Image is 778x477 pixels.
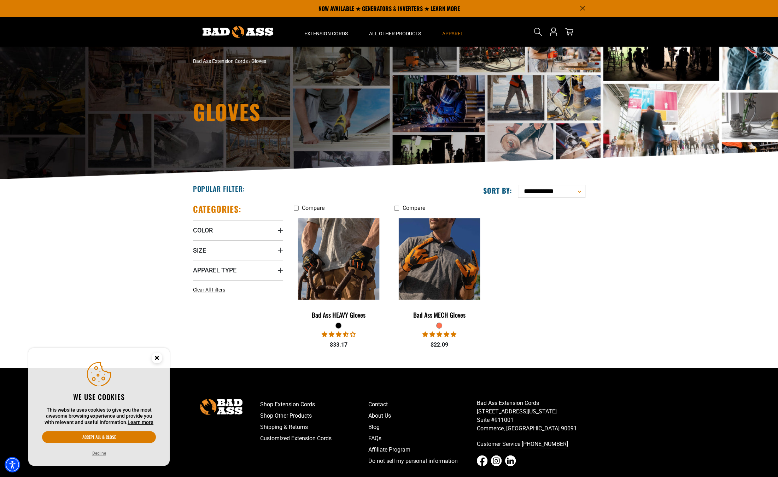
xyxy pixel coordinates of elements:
nav: breadcrumbs [193,58,451,65]
a: Shop Extension Cords [260,399,369,410]
p: Bad Ass Extension Cords [STREET_ADDRESS][US_STATE] Suite #911001 Commerce, [GEOGRAPHIC_DATA] 90091 [477,399,585,433]
a: Shop Other Products [260,410,369,422]
a: cart [563,28,575,36]
a: Instagram - open in a new tab [491,455,502,466]
a: This website uses cookies to give you the most awesome browsing experience and provide you with r... [128,419,153,425]
span: All Other Products [369,30,421,37]
span: 4.89 stars [422,331,456,338]
button: Decline [90,450,108,457]
a: Facebook - open in a new tab [477,455,487,466]
span: Compare [402,205,425,211]
button: Accept all & close [42,431,156,443]
h2: Popular Filter: [193,184,245,193]
div: $33.17 [294,341,384,349]
a: Clear All Filters [193,286,228,294]
a: Bad Ass HEAVY Gloves Bad Ass HEAVY Gloves [294,215,384,322]
a: LinkedIn - open in a new tab [505,455,516,466]
span: Clear All Filters [193,287,225,293]
a: Do not sell my personal information [368,455,477,467]
summary: Extension Cords [294,17,358,47]
a: call 833-674-1699 [477,438,585,450]
a: Contact [368,399,477,410]
h1: Gloves [193,101,451,122]
div: Bad Ass MECH Gloves [394,312,484,318]
span: 3.56 stars [322,331,356,338]
div: Accessibility Menu [5,457,20,472]
span: Gloves [251,58,266,64]
a: About Us [368,410,477,422]
a: orange Bad Ass MECH Gloves [394,215,484,322]
span: Extension Cords [304,30,348,37]
a: Blog [368,422,477,433]
div: $22.09 [394,341,484,349]
img: Bad Ass Extension Cords [200,399,242,415]
span: Apparel Type [193,266,236,274]
h2: We use cookies [42,392,156,401]
span: › [249,58,250,64]
a: Customized Extension Cords [260,433,369,444]
summary: Apparel Type [193,260,283,280]
label: Sort by: [483,186,512,195]
a: Bad Ass Extension Cords [193,58,248,64]
a: Shipping & Returns [260,422,369,433]
img: Bad Ass Extension Cords [203,26,273,38]
div: Bad Ass HEAVY Gloves [294,312,384,318]
summary: All Other Products [358,17,432,47]
summary: Apparel [432,17,474,47]
aside: Cookie Consent [28,348,170,466]
h2: Categories: [193,204,242,214]
span: Color [193,226,213,234]
a: Open this option [548,17,559,47]
summary: Search [532,26,544,37]
summary: Size [193,240,283,260]
span: Compare [302,205,324,211]
button: Close this option [144,348,170,370]
summary: Color [193,220,283,240]
a: Affiliate Program [368,444,477,455]
a: FAQs [368,433,477,444]
img: Bad Ass HEAVY Gloves [294,218,383,300]
p: This website uses cookies to give you the most awesome browsing experience and provide you with r... [42,407,156,426]
span: Size [193,246,206,254]
span: Apparel [442,30,463,37]
img: orange [395,218,484,300]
